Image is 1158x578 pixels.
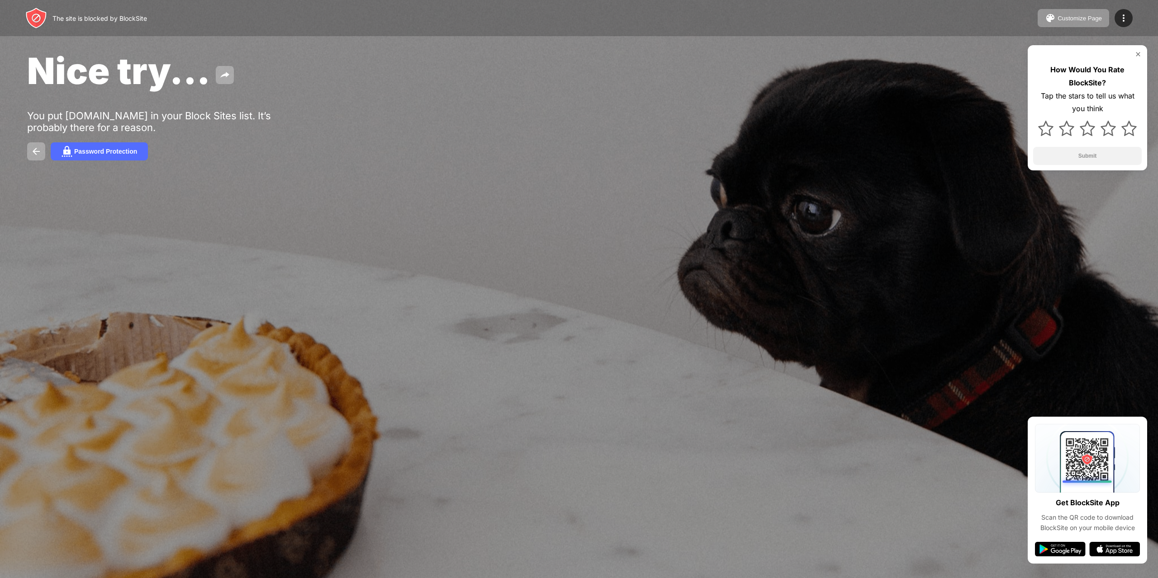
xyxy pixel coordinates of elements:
img: pallet.svg [1045,13,1056,23]
div: Password Protection [74,148,137,155]
img: back.svg [31,146,42,157]
img: star.svg [1059,121,1074,136]
img: google-play.svg [1035,542,1086,556]
img: star.svg [1038,121,1054,136]
div: The site is blocked by BlockSite [52,14,147,22]
img: rate-us-close.svg [1134,51,1142,58]
img: app-store.svg [1089,542,1140,556]
button: Customize Page [1038,9,1109,27]
img: header-logo.svg [25,7,47,29]
img: star.svg [1101,121,1116,136]
div: Customize Page [1058,15,1102,22]
iframe: Banner [27,464,241,568]
div: Tap the stars to tell us what you think [1033,89,1142,116]
span: Nice try... [27,49,210,93]
img: star.svg [1080,121,1095,136]
div: You put [DOMAIN_NAME] in your Block Sites list. It’s probably there for a reason. [27,110,307,133]
img: share.svg [219,70,230,80]
div: How Would You Rate BlockSite? [1033,63,1142,89]
img: menu-icon.svg [1118,13,1129,23]
button: Password Protection [51,142,148,160]
img: password.svg [62,146,72,157]
button: Submit [1033,147,1142,165]
div: Get BlockSite App [1056,496,1120,509]
img: star.svg [1121,121,1137,136]
img: qrcode.svg [1035,424,1140,493]
div: Scan the QR code to download BlockSite on your mobile device [1035,512,1140,533]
